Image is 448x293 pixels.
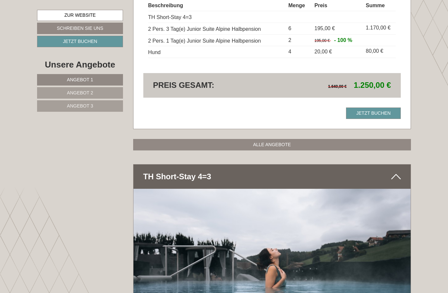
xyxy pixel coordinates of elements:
span: Angebot 2 [67,90,93,95]
a: ALLE ANGEBOTE [133,139,411,150]
td: 6 [286,23,312,34]
span: Angebot 1 [67,77,93,82]
th: Beschreibung [148,1,286,11]
span: 195,00 € [315,26,335,31]
th: Summe [363,1,396,11]
th: Preis [312,1,363,11]
div: Preis gesamt: [148,80,272,91]
td: TH Short-Stay 4=3 [148,11,286,23]
td: 2 Pers. 1 Tag(e) Junior Suite Alpine Halbpension [148,34,286,46]
span: 1.640,00 € [328,84,347,89]
span: - 100 % [334,37,352,43]
td: 2 Pers. 3 Tag(e) Junior Suite Alpine Halbpension [148,23,286,34]
td: 80,00 € [363,46,396,58]
div: TH Short-Stay 4=3 [133,165,411,189]
td: Hund [148,46,286,58]
th: Menge [286,1,312,11]
span: 195,00 € [315,38,330,43]
td: 4 [286,46,312,58]
a: Zur Website [37,10,123,21]
span: 20,00 € [315,49,332,54]
td: 1.170,00 € [363,23,396,34]
a: Jetzt buchen [346,107,401,119]
div: Unsere Angebote [37,59,123,71]
a: Schreiben Sie uns [37,23,123,34]
a: Jetzt buchen [37,36,123,47]
span: Angebot 3 [67,103,93,108]
span: 1.250,00 € [354,81,391,89]
td: 2 [286,34,312,46]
